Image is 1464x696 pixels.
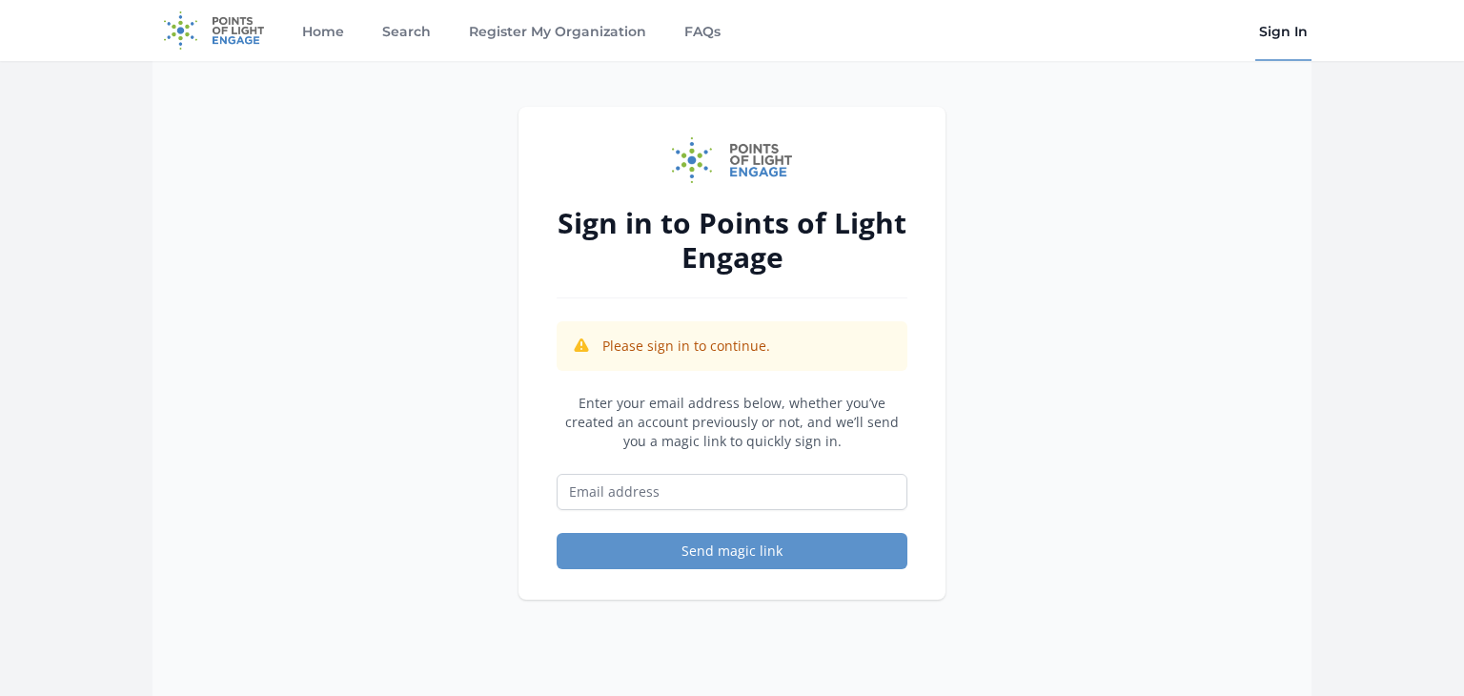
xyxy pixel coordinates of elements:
[602,337,770,356] p: Please sign in to continue.
[557,206,907,275] h2: Sign in to Points of Light Engage
[672,137,792,183] img: Points of Light Engage logo
[557,533,907,569] button: Send magic link
[557,474,907,510] input: Email address
[557,394,907,451] p: Enter your email address below, whether you’ve created an account previously or not, and we’ll se...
